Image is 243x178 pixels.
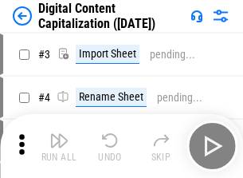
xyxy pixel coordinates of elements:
span: # 3 [38,48,50,61]
div: Import Sheet [76,45,139,64]
div: pending... [157,92,202,104]
div: Rename Sheet [76,88,147,107]
img: Back [13,6,32,26]
img: Support [190,10,203,22]
span: # 4 [38,91,50,104]
div: Digital Content Capitalization ([DATE]) [38,1,184,31]
div: pending... [150,49,195,61]
img: Settings menu [211,6,230,26]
